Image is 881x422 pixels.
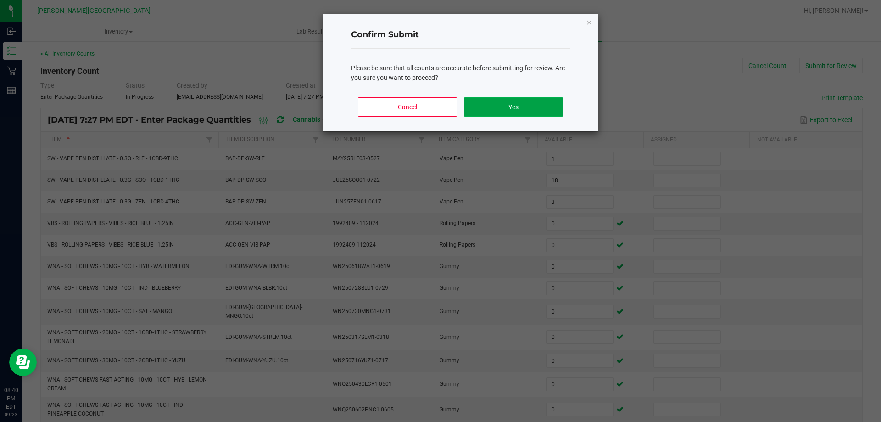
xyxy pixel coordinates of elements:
[586,17,592,28] button: Close
[351,29,570,41] h4: Confirm Submit
[358,97,457,117] button: Cancel
[9,349,37,376] iframe: Resource center
[351,63,570,83] div: Please be sure that all counts are accurate before submitting for review. Are you sure you want t...
[464,97,563,117] button: Yes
